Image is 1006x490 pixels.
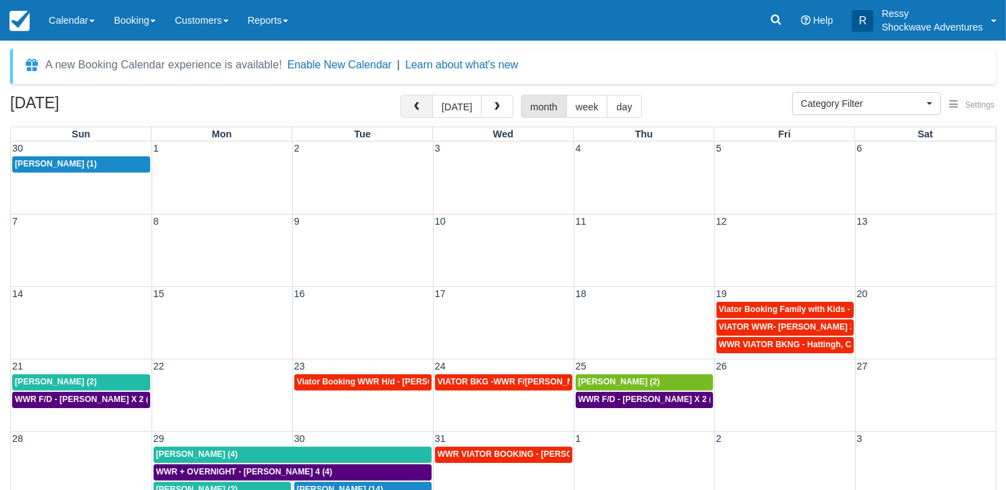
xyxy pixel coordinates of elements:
span: 11 [574,216,588,227]
span: 19 [715,288,729,299]
span: 29 [152,433,166,444]
span: Viator Booking Family with Kids - [PERSON_NAME] X 4 (4) [719,305,949,314]
span: [PERSON_NAME] (4) [156,449,238,459]
span: Settings [965,100,994,110]
span: WWR VIATOR BOOKING - [PERSON_NAME] X 5 (5) [438,449,638,459]
button: month [521,95,567,118]
span: 20 [856,288,869,299]
span: 16 [293,288,306,299]
span: 4 [574,143,582,154]
a: WWR F/D - [PERSON_NAME] X 2 (2) [576,392,713,408]
button: day [607,95,641,118]
span: 2 [715,433,723,444]
a: WWR VIATOR BKNG - Hattingh, Carel X 2 (2) [716,337,854,353]
a: Viator Booking Family with Kids - [PERSON_NAME] X 4 (4) [716,302,854,318]
span: WWR VIATOR BKNG - Hattingh, Carel X 2 (2) [719,340,894,349]
span: 26 [715,361,729,372]
button: Category Filter [792,92,941,115]
span: 1 [152,143,160,154]
span: 5 [715,143,723,154]
span: 14 [11,288,24,299]
span: Viator Booking WWR H/d - [PERSON_NAME] X 3 (3) [297,377,499,386]
a: VIATOR BKG -WWR F/[PERSON_NAME] X 2 (2) [435,374,572,391]
span: Mon [212,129,232,139]
i: Help [801,16,810,25]
span: 27 [856,361,869,372]
span: VIATOR WWR- [PERSON_NAME] 2 (2) [719,322,867,332]
p: Shockwave Adventures [882,20,983,34]
span: WWR F/D - [PERSON_NAME] X 2 (2) [578,395,720,404]
span: | [397,59,400,70]
span: 1 [574,433,582,444]
img: checkfront-main-nav-mini-logo.png [9,11,30,31]
span: Thu [635,129,653,139]
span: 8 [152,216,160,227]
span: 28 [11,433,24,444]
a: WWR VIATOR BOOKING - [PERSON_NAME] X 5 (5) [435,447,572,463]
span: 24 [434,361,447,372]
a: [PERSON_NAME] (2) [576,374,713,391]
button: Settings [941,95,1003,115]
span: VIATOR BKG -WWR F/[PERSON_NAME] X 2 (2) [438,377,622,386]
div: R [852,10,873,32]
h2: [DATE] [10,95,181,120]
span: [PERSON_NAME] (2) [578,377,660,386]
a: [PERSON_NAME] (2) [12,374,150,391]
span: 30 [293,433,306,444]
span: Sun [72,129,90,139]
span: 2 [293,143,301,154]
span: Category Filter [801,97,923,110]
span: 23 [293,361,306,372]
button: week [566,95,608,118]
span: [PERSON_NAME] (1) [15,159,97,169]
span: 12 [715,216,729,227]
a: [PERSON_NAME] (4) [154,447,432,463]
span: 22 [152,361,166,372]
span: [PERSON_NAME] (2) [15,377,97,386]
span: WWR F/D - [PERSON_NAME] X 2 (2) [15,395,156,404]
span: 3 [434,143,442,154]
span: 13 [856,216,869,227]
a: WWR F/D - [PERSON_NAME] X 2 (2) [12,392,150,408]
span: 31 [434,433,447,444]
a: [PERSON_NAME] (1) [12,156,150,173]
p: Ressy [882,7,983,20]
a: VIATOR WWR- [PERSON_NAME] 2 (2) [716,319,854,336]
div: A new Booking Calendar experience is available! [45,57,282,73]
span: Help [813,15,833,26]
span: 30 [11,143,24,154]
span: 3 [856,433,864,444]
span: Sat [918,129,933,139]
a: WWR + OVERNIGHT - [PERSON_NAME] 4 (4) [154,464,432,481]
span: 10 [434,216,447,227]
span: Wed [493,129,513,139]
span: 6 [856,143,864,154]
span: 17 [434,288,447,299]
span: 15 [152,288,166,299]
a: Viator Booking WWR H/d - [PERSON_NAME] X 3 (3) [294,374,432,391]
span: 18 [574,288,588,299]
span: 25 [574,361,588,372]
button: Enable New Calendar [288,58,392,72]
span: Fri [778,129,790,139]
span: 21 [11,361,24,372]
span: 7 [11,216,19,227]
button: [DATE] [432,95,482,118]
a: Learn about what's new [405,59,518,70]
span: Tue [355,129,371,139]
span: 9 [293,216,301,227]
span: WWR + OVERNIGHT - [PERSON_NAME] 4 (4) [156,467,333,476]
